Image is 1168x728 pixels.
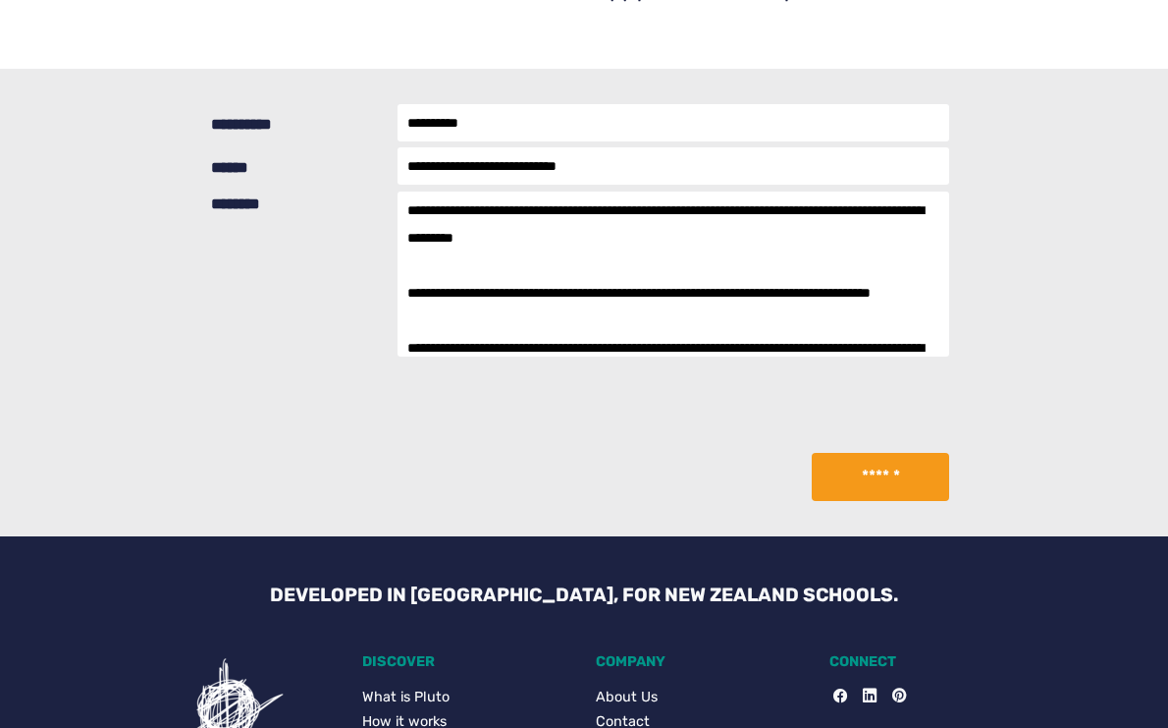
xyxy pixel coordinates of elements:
[829,653,1039,670] h5: CONNECT
[596,653,806,670] h5: COMPANY
[362,653,572,670] h5: DISCOVER
[847,687,876,708] a: LinkedIn
[876,687,906,708] a: Pinterest
[254,584,914,606] h3: DEVELOPED IN [GEOGRAPHIC_DATA], FOR NEW ZEALAND SCHOOLS.
[833,687,847,708] a: Facebook
[362,687,572,708] a: What is Pluto
[596,687,806,708] a: About Us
